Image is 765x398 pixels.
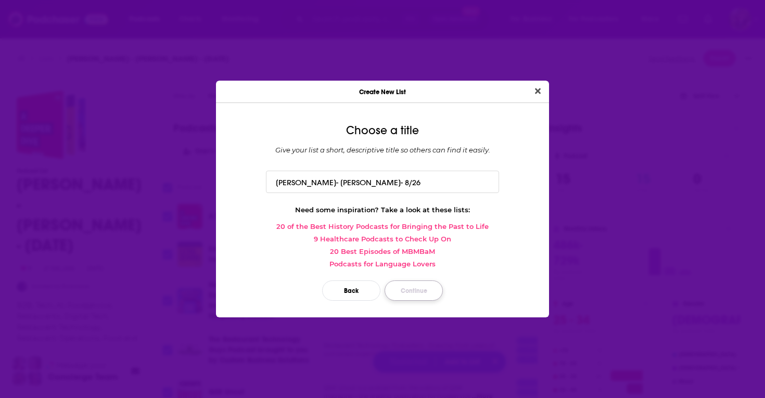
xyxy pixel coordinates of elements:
[224,260,541,268] a: Podcasts for Language Lovers
[224,247,541,255] a: 20 Best Episodes of MBMBaM
[224,222,541,230] a: 20 of the Best History Podcasts for Bringing the Past to Life
[224,124,541,137] div: Choose a title
[322,280,380,301] button: Back
[216,81,549,103] div: Create New List
[266,171,499,193] input: Top True Crime podcasts of 2020...
[224,206,541,214] div: Need some inspiration? Take a look at these lists:
[224,146,541,154] div: Give your list a short, descriptive title so others can find it easily.
[224,235,541,243] a: 9 Healthcare Podcasts to Check Up On
[385,280,443,301] button: Continue
[531,85,545,98] button: Close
